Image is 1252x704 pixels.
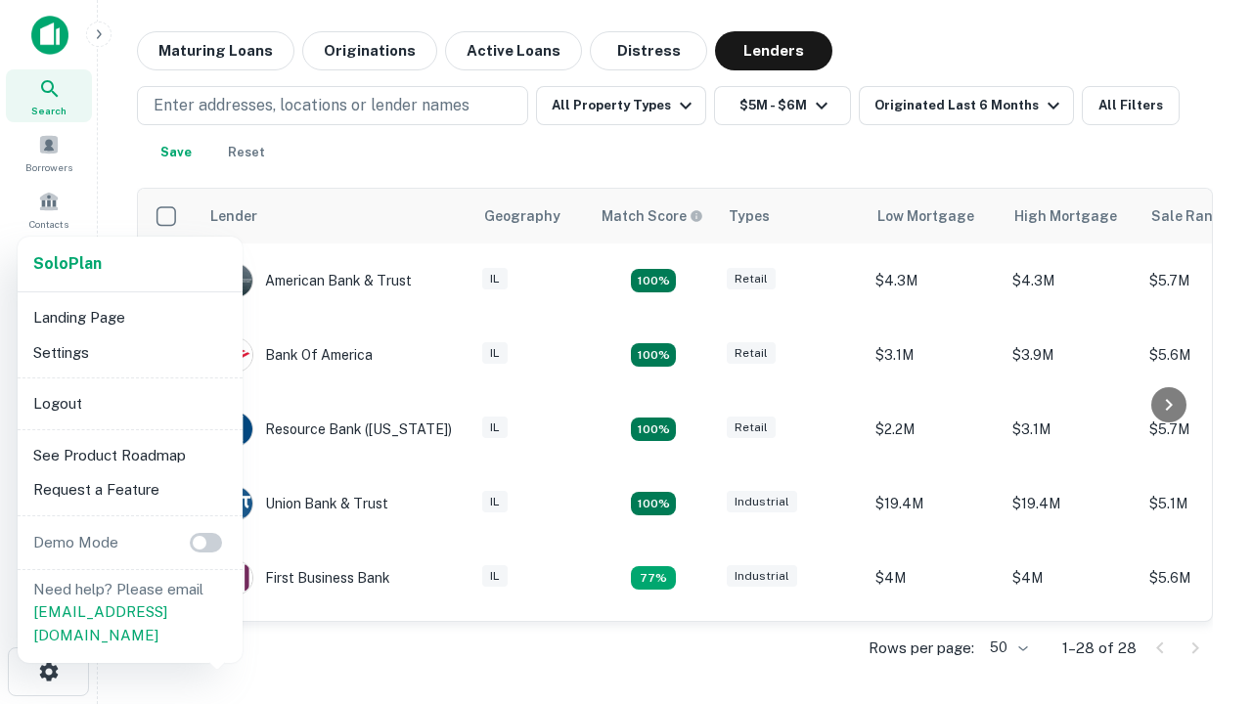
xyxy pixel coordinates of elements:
a: [EMAIL_ADDRESS][DOMAIN_NAME] [33,603,167,643]
strong: Solo Plan [33,254,102,273]
p: Need help? Please email [33,578,227,647]
a: SoloPlan [33,252,102,276]
li: Request a Feature [25,472,235,507]
li: Logout [25,386,235,421]
p: Demo Mode [25,531,126,554]
li: See Product Roadmap [25,438,235,473]
li: Settings [25,335,235,371]
li: Landing Page [25,300,235,335]
iframe: Chat Widget [1154,485,1252,579]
